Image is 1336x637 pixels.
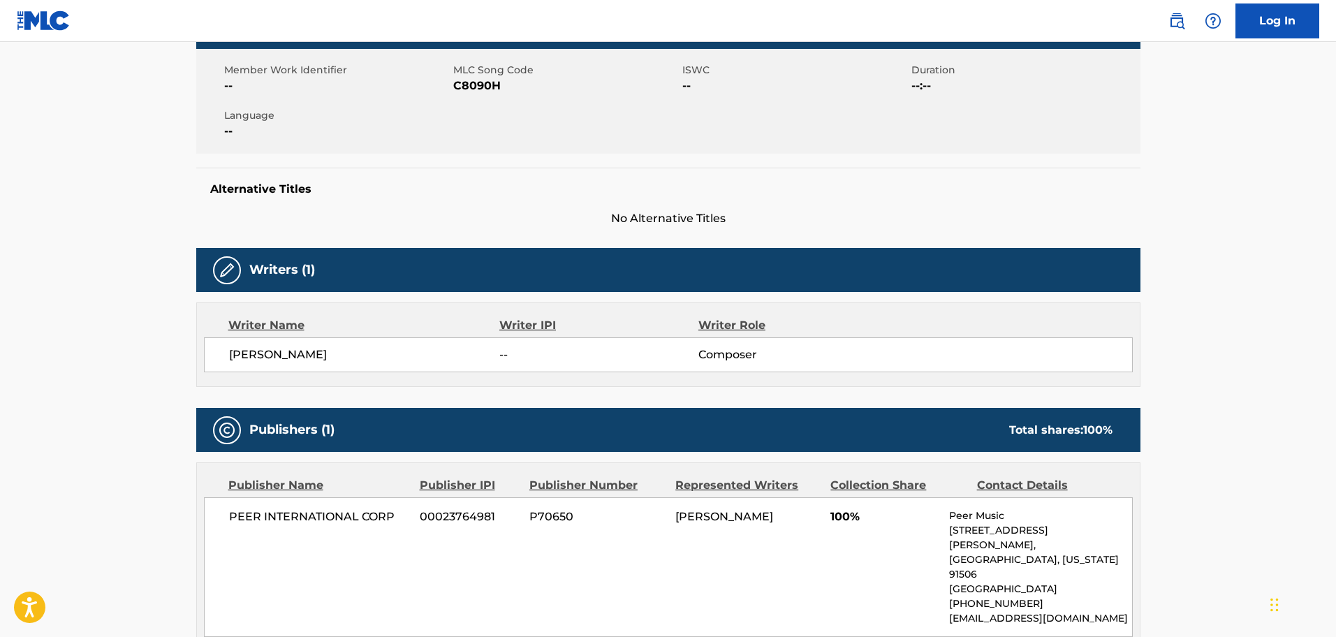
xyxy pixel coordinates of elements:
div: Represented Writers [675,477,820,494]
h5: Publishers (1) [249,422,335,438]
span: MLC Song Code [453,63,679,78]
img: help [1205,13,1221,29]
span: ISWC [682,63,908,78]
div: Writer IPI [499,317,698,334]
div: Arrastrar [1270,584,1279,626]
span: Member Work Identifier [224,63,450,78]
div: Widget de chat [1266,570,1336,637]
span: No Alternative Titles [196,210,1140,227]
span: -- [682,78,908,94]
div: Total shares: [1009,422,1113,439]
div: Help [1199,7,1227,35]
span: 100% [830,508,939,525]
p: [EMAIL_ADDRESS][DOMAIN_NAME] [949,611,1131,626]
p: [STREET_ADDRESS][PERSON_NAME], [949,523,1131,552]
a: Public Search [1163,7,1191,35]
span: 00023764981 [420,508,519,525]
p: [PHONE_NUMBER] [949,596,1131,611]
span: --:-- [911,78,1137,94]
span: 100 % [1083,423,1113,437]
img: search [1168,13,1185,29]
h5: Alternative Titles [210,182,1126,196]
p: [GEOGRAPHIC_DATA], [US_STATE] 91506 [949,552,1131,582]
span: -- [224,123,450,140]
img: MLC Logo [17,10,71,31]
span: [PERSON_NAME] [229,346,500,363]
div: Publisher Name [228,477,409,494]
span: Composer [698,346,879,363]
span: C8090H [453,78,679,94]
span: Language [224,108,450,123]
p: Peer Music [949,508,1131,523]
div: Writer Role [698,317,879,334]
iframe: Chat Widget [1266,570,1336,637]
img: Publishers [219,422,235,439]
span: [PERSON_NAME] [675,510,773,523]
span: Duration [911,63,1137,78]
h5: Writers (1) [249,262,315,278]
div: Contact Details [977,477,1113,494]
div: Publisher Number [529,477,665,494]
span: PEER INTERNATIONAL CORP [229,508,410,525]
span: -- [499,346,698,363]
img: Writers [219,262,235,279]
div: Collection Share [830,477,966,494]
div: Publisher IPI [420,477,519,494]
span: -- [224,78,450,94]
span: P70650 [529,508,665,525]
div: Writer Name [228,317,500,334]
a: Log In [1235,3,1319,38]
p: [GEOGRAPHIC_DATA] [949,582,1131,596]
